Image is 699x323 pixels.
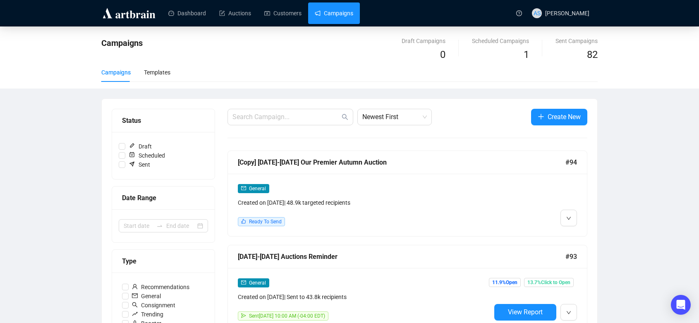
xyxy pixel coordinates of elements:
[524,49,529,60] span: 1
[249,280,266,286] span: General
[156,223,163,229] span: swap-right
[129,310,167,319] span: Trending
[219,2,251,24] a: Auctions
[129,301,179,310] span: Consignment
[132,311,138,317] span: rise
[494,304,556,321] button: View Report
[101,68,131,77] div: Campaigns
[168,2,206,24] a: Dashboard
[671,295,691,315] div: Open Intercom Messenger
[241,313,246,318] span: send
[232,112,340,122] input: Search Campaign...
[531,109,587,125] button: Create New
[238,198,491,207] div: Created on [DATE] | 48.9k targeted recipients
[238,292,491,301] div: Created on [DATE] | Sent to 43.8k recipients
[440,49,445,60] span: 0
[125,142,155,151] span: Draft
[144,68,170,77] div: Templates
[534,9,541,18] span: AS
[249,219,282,225] span: Ready To Send
[122,115,205,126] div: Status
[508,308,543,316] span: View Report
[249,186,266,191] span: General
[566,310,571,315] span: down
[548,112,581,122] span: Create New
[129,282,193,292] span: Recommendations
[264,2,302,24] a: Customers
[101,7,157,20] img: logo
[238,251,565,262] div: [DATE]-[DATE] Auctions Reminder
[125,151,168,160] span: Scheduled
[545,10,589,17] span: [PERSON_NAME]
[166,221,196,230] input: End date
[125,160,153,169] span: Sent
[538,113,544,120] span: plus
[238,157,565,167] div: [Copy] [DATE]-[DATE] Our Premier Autumn Auction
[524,278,574,287] span: 13.7% Click to Open
[565,157,577,167] span: #94
[101,38,143,48] span: Campaigns
[342,114,348,120] span: search
[402,36,445,45] div: Draft Campaigns
[241,186,246,191] span: mail
[241,219,246,224] span: like
[132,293,138,299] span: mail
[516,10,522,16] span: question-circle
[122,256,205,266] div: Type
[129,292,164,301] span: General
[132,302,138,308] span: search
[566,216,571,221] span: down
[122,193,205,203] div: Date Range
[555,36,598,45] div: Sent Campaigns
[489,278,521,287] span: 11.9% Open
[132,284,138,290] span: user
[362,109,427,125] span: Newest First
[227,151,587,237] a: [Copy] [DATE]-[DATE] Our Premier Autumn Auction#94mailGeneralCreated on [DATE]| 48.9k targeted re...
[241,280,246,285] span: mail
[124,221,153,230] input: Start date
[587,49,598,60] span: 82
[315,2,353,24] a: Campaigns
[156,223,163,229] span: to
[472,36,529,45] div: Scheduled Campaigns
[249,313,325,319] span: Sent [DATE] 10:00 AM (-04:00 EDT)
[565,251,577,262] span: #93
